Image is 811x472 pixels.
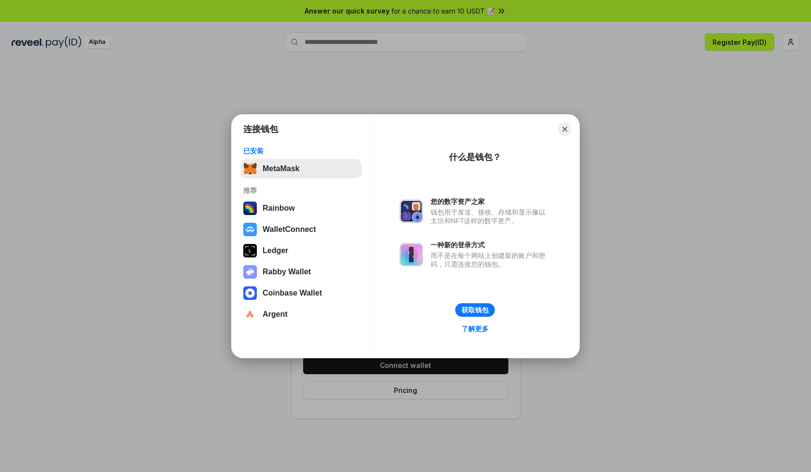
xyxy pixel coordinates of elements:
[240,262,362,282] button: Rabby Wallet
[240,305,362,324] button: Argent
[431,251,550,269] div: 而不是在每个网站上创建新的账户和密码，只需连接您的钱包。
[240,220,362,239] button: WalletConnect
[240,199,362,218] button: Rainbow
[240,283,362,303] button: Coinbase Wallet
[263,268,311,276] div: Rabby Wallet
[243,123,278,135] h1: 连接钱包
[243,202,257,215] img: svg+xml,%3Csvg%20width%3D%22120%22%20height%3D%22120%22%20viewBox%3D%220%200%20120%20120%22%20fil...
[240,241,362,260] button: Ledger
[243,308,257,321] img: svg+xml,%3Csvg%20width%3D%2228%22%20height%3D%2228%22%20viewBox%3D%220%200%2028%2028%22%20fill%3D...
[449,151,501,163] div: 什么是钱包？
[263,246,288,255] div: Ledger
[263,164,299,173] div: MetaMask
[455,303,495,317] button: 获取钱包
[263,225,316,234] div: WalletConnect
[243,162,257,175] img: svg+xml,%3Csvg%20fill%3D%22none%22%20height%3D%2233%22%20viewBox%3D%220%200%2035%2033%22%20width%...
[461,324,489,333] div: 了解更多
[263,310,288,319] div: Argent
[243,186,359,195] div: 推荐
[400,243,423,266] img: svg+xml,%3Csvg%20xmlns%3D%22http%3A%2F%2Fwww.w3.org%2F2000%2Fsvg%22%20fill%3D%22none%22%20viewBox...
[456,323,494,335] a: 了解更多
[240,159,362,178] button: MetaMask
[431,197,550,206] div: 您的数字资产之家
[243,286,257,300] img: svg+xml,%3Csvg%20width%3D%2228%22%20height%3D%2228%22%20viewBox%3D%220%200%2028%2028%22%20fill%3D...
[461,306,489,314] div: 获取钱包
[431,208,550,225] div: 钱包用于发送、接收、存储和显示像以太坊和NFT这样的数字资产。
[243,223,257,236] img: svg+xml,%3Csvg%20width%3D%2228%22%20height%3D%2228%22%20viewBox%3D%220%200%2028%2028%22%20fill%3D...
[558,122,572,136] button: Close
[431,241,550,249] div: 一种新的登录方式
[243,244,257,257] img: svg+xml,%3Csvg%20xmlns%3D%22http%3A%2F%2Fwww.w3.org%2F2000%2Fsvg%22%20width%3D%2228%22%20height%3...
[243,147,359,155] div: 已安装
[400,200,423,223] img: svg+xml,%3Csvg%20xmlns%3D%22http%3A%2F%2Fwww.w3.org%2F2000%2Fsvg%22%20fill%3D%22none%22%20viewBox...
[243,265,257,279] img: svg+xml,%3Csvg%20xmlns%3D%22http%3A%2F%2Fwww.w3.org%2F2000%2Fsvg%22%20fill%3D%22none%22%20viewBox...
[263,204,295,213] div: Rainbow
[263,289,322,297] div: Coinbase Wallet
